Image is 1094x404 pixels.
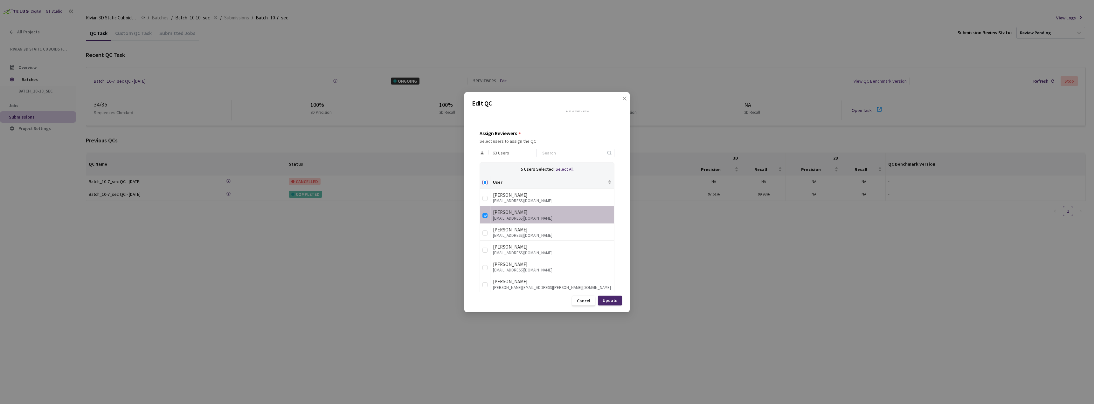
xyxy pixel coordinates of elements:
div: [PERSON_NAME] [493,243,612,251]
div: [PERSON_NAME] [493,209,612,216]
div: [PERSON_NAME][EMAIL_ADDRESS][PERSON_NAME][DOMAIN_NAME] [493,285,612,290]
div: Update [603,298,617,303]
input: Search [538,149,606,157]
div: [EMAIL_ADDRESS][DOMAIN_NAME] [493,268,612,272]
th: User [490,176,614,189]
div: [EMAIL_ADDRESS][DOMAIN_NAME] [493,233,612,238]
div: Assign Reviewers [480,130,517,136]
div: [PERSON_NAME] [493,261,612,268]
p: Edit QC [472,99,622,108]
div: [EMAIL_ADDRESS][DOMAIN_NAME] [493,216,612,221]
div: Cancel [577,298,590,303]
span: User [493,180,606,185]
span: 5 Users Selected | [521,166,556,172]
span: close [622,96,627,114]
div: [EMAIL_ADDRESS][DOMAIN_NAME] [493,199,612,203]
div: [PERSON_NAME] [493,278,612,285]
span: Select All [556,166,573,172]
div: [EMAIL_ADDRESS][DOMAIN_NAME] [493,251,612,255]
div: Select users to assign the QC [480,139,614,144]
button: Close [616,96,626,106]
span: 63 Users [493,150,509,155]
div: [PERSON_NAME] [493,226,612,234]
div: [PERSON_NAME] [493,191,612,199]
